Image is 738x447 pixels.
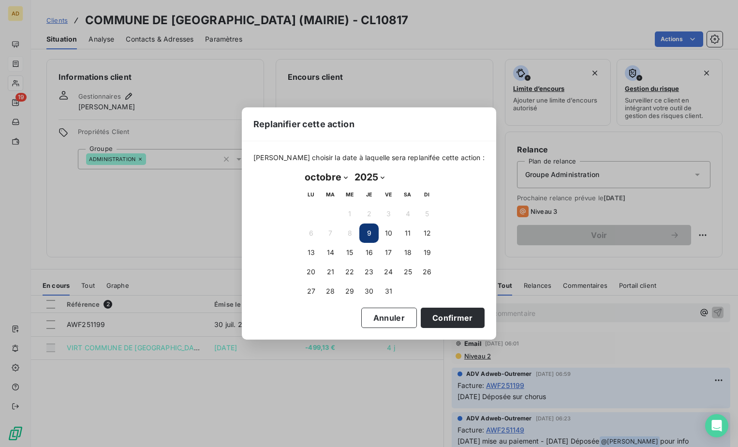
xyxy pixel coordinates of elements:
button: 23 [359,262,379,282]
button: 21 [321,262,340,282]
button: 17 [379,243,398,262]
button: 9 [359,223,379,243]
button: Confirmer [421,308,485,328]
button: 31 [379,282,398,301]
button: 18 [398,243,417,262]
button: 4 [398,204,417,223]
button: 11 [398,223,417,243]
button: 5 [417,204,437,223]
button: 3 [379,204,398,223]
button: Annuler [361,308,417,328]
button: 8 [340,223,359,243]
button: 20 [301,262,321,282]
button: 15 [340,243,359,262]
span: Replanifier cette action [253,118,354,131]
th: vendredi [379,185,398,204]
button: 1 [340,204,359,223]
button: 6 [301,223,321,243]
button: 30 [359,282,379,301]
th: lundi [301,185,321,204]
span: [PERSON_NAME] choisir la date à laquelle sera replanifée cette action : [253,153,485,163]
button: 12 [417,223,437,243]
button: 7 [321,223,340,243]
th: dimanche [417,185,437,204]
th: jeudi [359,185,379,204]
div: Open Intercom Messenger [705,414,728,437]
th: samedi [398,185,417,204]
button: 22 [340,262,359,282]
th: mardi [321,185,340,204]
button: 16 [359,243,379,262]
th: mercredi [340,185,359,204]
button: 26 [417,262,437,282]
button: 19 [417,243,437,262]
button: 24 [379,262,398,282]
button: 2 [359,204,379,223]
button: 28 [321,282,340,301]
button: 27 [301,282,321,301]
button: 14 [321,243,340,262]
button: 13 [301,243,321,262]
button: 29 [340,282,359,301]
button: 25 [398,262,417,282]
button: 10 [379,223,398,243]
